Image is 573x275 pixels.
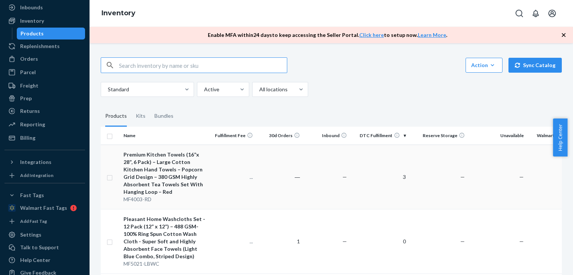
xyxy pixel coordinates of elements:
a: Orders [4,53,85,65]
p: Enable MFA within 24 days to keep accessing the Seller Portal. to setup now. . [208,31,447,39]
th: Inbound [303,127,350,145]
div: Fast Tags [20,192,44,199]
a: Walmart Fast Tags [4,202,85,214]
div: Settings [20,231,41,238]
a: Inventory [4,15,85,27]
div: Inventory [20,17,44,25]
input: Search inventory by name or sku [119,58,287,73]
th: Unavailable [468,127,527,145]
button: Integrations [4,156,85,168]
button: Open notifications [528,6,543,21]
span: — [460,238,465,244]
a: Inventory [101,9,135,17]
div: Walmart Fast Tags [20,204,67,212]
span: — [460,174,465,180]
td: 3 [350,145,409,209]
a: Settings [4,229,85,241]
input: Standard [107,86,108,93]
td: 0 [350,209,409,274]
div: Returns [20,107,40,115]
span: — [342,174,347,180]
div: Inbounds [20,4,43,11]
a: Returns [4,105,85,117]
a: Add Integration [4,171,85,180]
a: Products [17,28,85,39]
a: Add Fast Tag [4,217,85,226]
span: — [519,174,524,180]
button: Action [466,58,502,73]
td: ― [256,145,303,209]
a: Reporting [4,118,85,130]
div: Premium Kitchen Towels (16”x 28”, 6 Pack) – Large Cotton Kitchen Hand Towels – Popcorn Grid Desig... [123,151,206,196]
div: Pleasant Home Washcloths Set - 12 Pack (12” x 12”) – 488 GSM- 100% Ring Spun Cotton Wash Cloth - ... [123,215,206,260]
div: Freight [20,82,38,89]
p: ... [212,173,253,181]
a: Freight [4,80,85,92]
a: Help Center [4,254,85,266]
th: Reserve Storage [409,127,468,145]
span: — [519,238,524,244]
input: Active [203,86,204,93]
div: Reporting [20,121,45,128]
div: Billing [20,134,35,142]
a: Talk to Support [4,241,85,253]
div: Kits [136,106,145,127]
div: Action [471,61,497,69]
div: Integrations [20,158,51,166]
a: Inbounds [4,1,85,13]
ol: breadcrumbs [95,3,141,24]
a: Click here [359,32,384,38]
div: Bundles [154,106,173,127]
button: Help Center [553,118,567,157]
th: 30d Orders [256,127,303,145]
button: Fast Tags [4,189,85,201]
button: Open Search Box [512,6,527,21]
a: Learn More [418,32,446,38]
p: ... [212,238,253,245]
th: Name [120,127,209,145]
span: — [342,238,347,244]
div: MF4003-RD [123,196,206,203]
a: Billing [4,132,85,144]
div: Orders [20,55,38,63]
div: Prep [20,95,32,102]
th: DTC Fulfillment [350,127,409,145]
input: All locations [259,86,259,93]
div: Parcel [20,69,36,76]
div: Replenishments [20,42,60,50]
a: Prep [4,92,85,104]
td: 1 [256,209,303,274]
div: Products [21,30,44,37]
div: Help Center [20,256,50,264]
div: Talk to Support [20,244,59,251]
div: Add Fast Tag [20,218,47,224]
th: Fulfillment Fee [209,127,256,145]
div: Products [105,106,127,127]
div: Add Integration [20,172,53,178]
button: Open account menu [545,6,560,21]
div: MF5021-LBWC [123,260,206,268]
button: Sync Catalog [508,58,562,73]
a: Parcel [4,66,85,78]
a: Replenishments [4,40,85,52]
